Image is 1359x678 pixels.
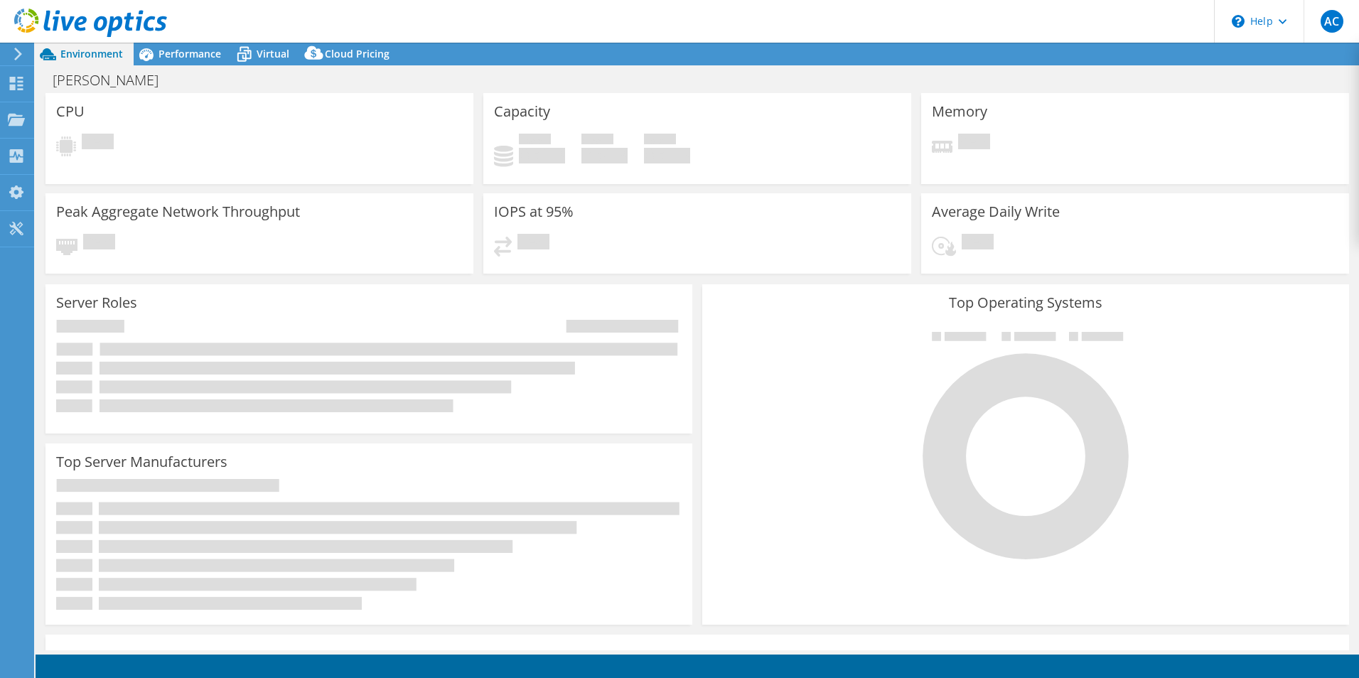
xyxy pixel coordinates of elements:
[60,47,123,60] span: Environment
[517,234,549,253] span: Pending
[1321,10,1343,33] span: AC
[958,134,990,153] span: Pending
[644,134,676,148] span: Total
[159,47,221,60] span: Performance
[257,47,289,60] span: Virtual
[56,295,137,311] h3: Server Roles
[519,134,551,148] span: Used
[56,104,85,119] h3: CPU
[1232,15,1245,28] svg: \n
[46,72,181,88] h1: [PERSON_NAME]
[932,104,987,119] h3: Memory
[494,104,550,119] h3: Capacity
[519,148,565,163] h4: 0 GiB
[644,148,690,163] h4: 0 GiB
[581,134,613,148] span: Free
[56,204,300,220] h3: Peak Aggregate Network Throughput
[962,234,994,253] span: Pending
[494,204,574,220] h3: IOPS at 95%
[325,47,390,60] span: Cloud Pricing
[82,134,114,153] span: Pending
[581,148,628,163] h4: 0 GiB
[713,295,1338,311] h3: Top Operating Systems
[932,204,1060,220] h3: Average Daily Write
[56,454,227,470] h3: Top Server Manufacturers
[83,234,115,253] span: Pending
